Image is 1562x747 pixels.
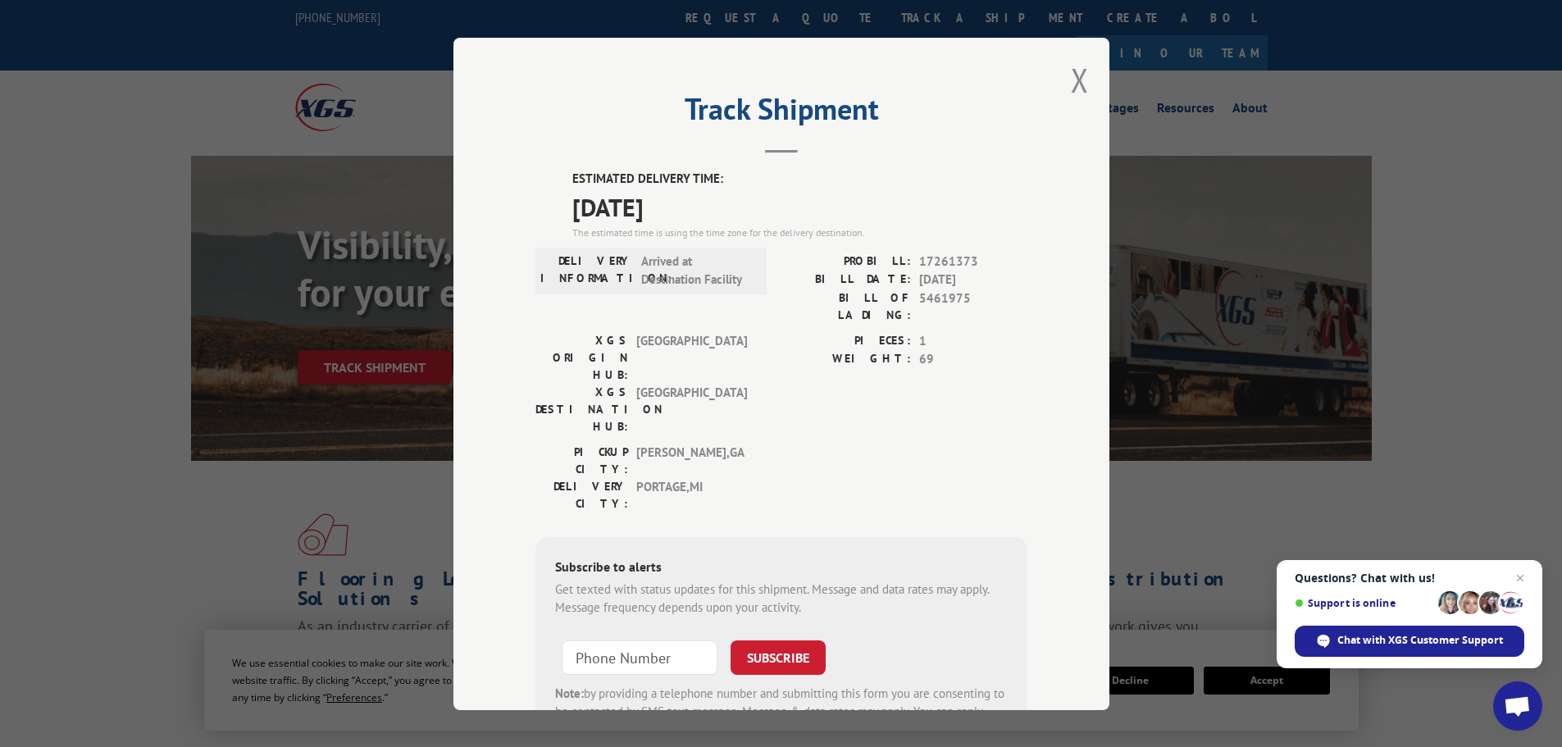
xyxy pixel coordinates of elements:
span: 69 [919,350,1027,369]
h2: Track Shipment [535,98,1027,129]
strong: Note: [555,685,584,700]
span: [GEOGRAPHIC_DATA] [636,383,747,435]
span: Arrived at Destination Facility [641,252,752,289]
label: ESTIMATED DELIVERY TIME: [572,170,1027,189]
span: [DATE] [572,188,1027,225]
span: Chat with XGS Customer Support [1337,633,1503,648]
div: Subscribe to alerts [555,556,1008,580]
div: Open chat [1493,681,1542,731]
label: XGS ORIGIN HUB: [535,331,628,383]
span: Questions? Chat with us! [1295,572,1524,585]
span: PORTAGE , MI [636,477,747,512]
div: Chat with XGS Customer Support [1295,626,1524,657]
span: [GEOGRAPHIC_DATA] [636,331,747,383]
span: [DATE] [919,271,1027,289]
label: DELIVERY CITY: [535,477,628,512]
label: BILL OF LADING: [781,289,911,323]
label: XGS DESTINATION HUB: [535,383,628,435]
label: PICKUP CITY: [535,443,628,477]
span: 1 [919,331,1027,350]
span: Close chat [1510,568,1530,588]
label: WEIGHT: [781,350,911,369]
input: Phone Number [562,640,717,674]
label: BILL DATE: [781,271,911,289]
label: PIECES: [781,331,911,350]
label: PROBILL: [781,252,911,271]
span: [PERSON_NAME] , GA [636,443,747,477]
div: Get texted with status updates for this shipment. Message and data rates may apply. Message frequ... [555,580,1008,617]
span: 5461975 [919,289,1027,323]
button: SUBSCRIBE [731,640,826,674]
div: The estimated time is using the time zone for the delivery destination. [572,225,1027,239]
label: DELIVERY INFORMATION: [540,252,633,289]
span: Support is online [1295,597,1432,609]
button: Close modal [1071,58,1089,102]
span: 17261373 [919,252,1027,271]
div: by providing a telephone number and submitting this form you are consenting to be contacted by SM... [555,684,1008,740]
